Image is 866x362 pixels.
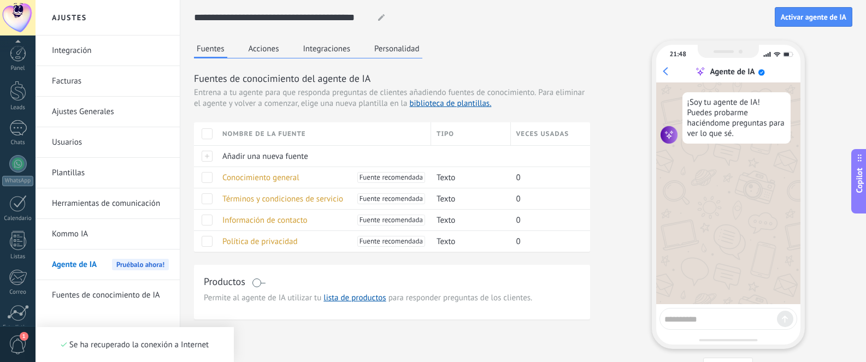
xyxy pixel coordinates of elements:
div: Listas [2,253,34,260]
button: Integraciones [301,40,354,57]
a: Kommo IA [52,219,169,250]
div: Información de contacto [217,210,426,230]
a: Plantillas [52,158,169,188]
span: Conocimiento general [222,173,299,183]
div: Texto [431,167,505,188]
li: Herramientas de comunicación [36,188,180,219]
div: Tipo [431,122,510,145]
a: Fuentes de conocimiento de IA [52,280,169,311]
span: Fuente recomendada [360,215,423,225]
div: Panel [2,65,34,72]
a: Ajustes Generales [52,97,169,127]
div: Chats [2,139,34,146]
div: 0 [511,188,582,209]
a: Integración [52,35,169,66]
div: Estadísticas [2,324,34,331]
div: Nombre de la fuente [217,122,431,145]
span: Para eliminar el agente y volver a comenzar, elige una nueva plantilla en la [194,87,585,109]
div: ¡Soy tu agente de IA! Puedes probarme haciéndome preguntas para ver lo que sé. [682,92,791,144]
div: Texto [431,210,505,230]
div: Texto [431,231,505,252]
div: Texto [431,188,505,209]
div: Términos y condiciones de servicio [217,188,426,209]
span: Fuente recomendada [360,172,423,183]
div: Correo [2,289,34,296]
span: Términos y condiciones de servicio [222,194,343,204]
li: Integración [36,35,180,66]
span: Política de privacidad [222,236,298,247]
div: 0 [511,167,582,188]
li: Fuentes de conocimiento de IA [36,280,180,310]
div: WhatsApp [2,176,33,186]
button: Acciones [246,40,282,57]
span: Añadir una nueva fuente [222,151,308,162]
button: Fuentes [194,40,227,58]
span: 0 [516,236,521,247]
span: 0 [516,173,521,183]
span: 1 [20,332,28,341]
li: Usuarios [36,127,180,158]
span: Agente de IA [52,250,97,280]
li: Ajustes Generales [36,97,180,127]
img: agent icon [661,126,678,144]
span: 0 [516,194,521,204]
div: Se ha recuperado la conexión a Internet [61,340,209,350]
span: Texto [437,194,455,204]
a: lista de productos [323,293,386,303]
span: Texto [437,236,455,247]
div: Calendario [2,215,34,222]
a: Agente de IAPruébalo ahora! [52,250,169,280]
div: Conocimiento general [217,167,426,188]
span: Texto [437,215,455,225]
div: 0 [511,231,582,252]
span: Permite al agente de IA utilizar tu para responder preguntas de los clientes. [204,293,580,304]
span: Entrena a tu agente para que responda preguntas de clientes añadiendo fuentes de conocimiento. [194,87,536,98]
span: Pruébalo ahora! [112,259,169,270]
span: Copilot [854,168,865,193]
li: Facturas [36,66,180,97]
h3: Productos [204,275,245,288]
span: 0 [516,215,521,225]
div: Veces usadas [511,122,591,145]
a: Usuarios [52,127,169,158]
span: Información de contacto [222,215,308,225]
div: 0 [511,210,582,230]
span: Activar agente de IA [781,13,846,21]
button: Personalidad [372,40,422,57]
span: Texto [437,173,455,183]
div: Agente de IA [710,67,755,77]
li: Plantillas [36,158,180,188]
a: Facturas [52,66,169,97]
li: Kommo IA [36,219,180,250]
div: 21:48 [670,50,686,58]
a: biblioteca de plantillas. [409,98,491,109]
li: Agente de IA [36,250,180,280]
div: Política de privacidad [217,231,426,252]
div: Leads [2,104,34,111]
button: Activar agente de IA [775,7,852,27]
h3: Fuentes de conocimiento del agente de IA [194,72,590,85]
a: Herramientas de comunicación [52,188,169,219]
span: Fuente recomendada [360,236,423,247]
span: Fuente recomendada [360,193,423,204]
